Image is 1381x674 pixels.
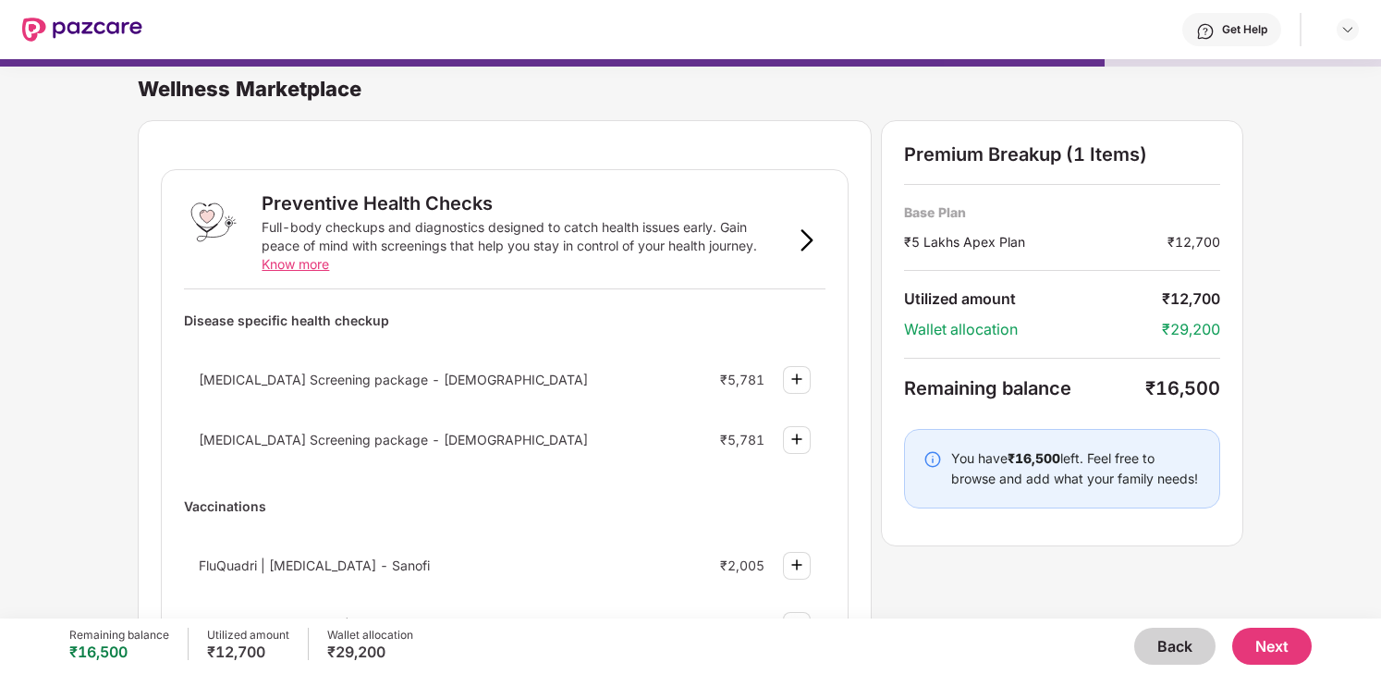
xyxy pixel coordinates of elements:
[904,320,1162,339] div: Wallet allocation
[327,643,413,661] div: ₹29,200
[720,372,764,387] div: ₹5,781
[904,203,1220,221] div: Base Plan
[184,192,243,251] img: Preventive Health Checks
[199,372,588,387] span: [MEDICAL_DATA] Screening package - [DEMOGRAPHIC_DATA]
[184,490,825,522] div: Vaccinations
[1162,320,1220,339] div: ₹29,200
[904,143,1220,165] div: Premium Breakup (1 Items)
[923,450,942,469] img: svg+xml;base64,PHN2ZyBpZD0iSW5mby0yMHgyMCIgeG1sbnM9Imh0dHA6Ly93d3cudzMub3JnLzIwMDAvc3ZnIiB3aWR0aD...
[786,428,808,450] img: svg+xml;base64,PHN2ZyBpZD0iUGx1cy0zMngzMiIgeG1sbnM9Imh0dHA6Ly93d3cudzMub3JnLzIwMDAvc3ZnIiB3aWR0aD...
[786,368,808,390] img: svg+xml;base64,PHN2ZyBpZD0iUGx1cy0zMngzMiIgeG1sbnM9Imh0dHA6Ly93d3cudzMub3JnLzIwMDAvc3ZnIiB3aWR0aD...
[1167,232,1220,251] div: ₹12,700
[904,377,1145,399] div: Remaining balance
[1232,628,1312,665] button: Next
[720,432,764,447] div: ₹5,781
[1008,450,1060,466] b: ₹16,500
[1340,22,1355,37] img: svg+xml;base64,PHN2ZyBpZD0iRHJvcGRvd24tMzJ4MzIiIHhtbG5zPSJodHRwOi8vd3d3LnczLm9yZy8yMDAwL3N2ZyIgd2...
[1222,22,1267,37] div: Get Help
[904,232,1167,251] div: ₹5 Lakhs Apex Plan
[786,554,808,576] img: svg+xml;base64,PHN2ZyBpZD0iUGx1cy0zMngzMiIgeG1sbnM9Imh0dHA6Ly93d3cudzMub3JnLzIwMDAvc3ZnIiB3aWR0aD...
[1196,22,1215,41] img: svg+xml;base64,PHN2ZyBpZD0iSGVscC0zMngzMiIgeG1sbnM9Imh0dHA6Ly93d3cudzMub3JnLzIwMDAvc3ZnIiB3aWR0aD...
[199,432,588,447] span: [MEDICAL_DATA] Screening package - [DEMOGRAPHIC_DATA]
[262,256,329,272] span: Know more
[1145,377,1220,399] div: ₹16,500
[138,76,1381,102] div: Wellness Marketplace
[22,18,142,42] img: New Pazcare Logo
[262,218,788,274] div: Full-body checkups and diagnostics designed to catch health issues early. Gain peace of mind with...
[951,448,1201,489] div: You have left. Feel free to browse and add what your family needs!
[1134,628,1216,665] button: Back
[904,289,1162,309] div: Utilized amount
[720,558,764,573] div: ₹2,005
[184,304,825,337] div: Disease specific health checkup
[327,628,413,643] div: Wallet allocation
[262,192,493,214] div: Preventive Health Checks
[69,643,169,661] div: ₹16,500
[207,643,289,661] div: ₹12,700
[207,628,289,643] div: Utilized amount
[720,618,764,633] div: ₹2,123
[199,618,502,633] span: [MEDICAL_DATA] Tetra | [MEDICAL_DATA] - GSK
[796,229,818,251] img: svg+xml;base64,PHN2ZyB3aWR0aD0iOSIgaGVpZ2h0PSIxNiIgdmlld0JveD0iMCAwIDkgMTYiIGZpbGw9Im5vbmUiIHhtbG...
[786,614,808,636] img: svg+xml;base64,PHN2ZyBpZD0iUGx1cy0zMngzMiIgeG1sbnM9Imh0dHA6Ly93d3cudzMub3JnLzIwMDAvc3ZnIiB3aWR0aD...
[1162,289,1220,309] div: ₹12,700
[199,558,430,573] span: FluQuadri | [MEDICAL_DATA] - Sanofi
[69,628,169,643] div: Remaining balance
